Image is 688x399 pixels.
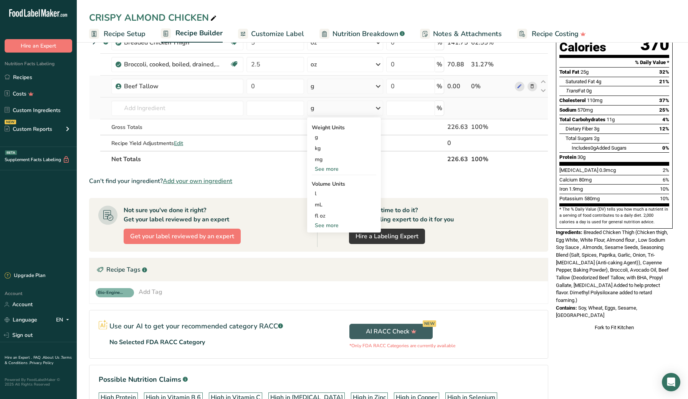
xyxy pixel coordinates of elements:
[577,107,593,113] span: 570mg
[572,145,627,151] span: Includes Added Sugars
[124,60,220,69] div: Broccoli, cooked, boiled, drained, with salt
[315,201,373,209] div: mL
[312,154,376,165] div: mg
[89,25,146,43] a: Recipe Setup
[532,29,579,39] span: Recipe Costing
[5,355,72,366] a: Terms & Conditions .
[446,151,470,167] th: 226.63
[607,117,615,122] span: 11g
[559,206,669,225] section: * The % Daily Value (DV) tells you how much a nutrient in a serving of food contributes to a dail...
[471,122,512,132] div: 100%
[470,151,513,167] th: 100%
[104,29,146,39] span: Recipe Setup
[566,79,595,84] span: Saturated Fat
[559,42,625,53] div: Calories
[174,140,183,147] span: Edit
[447,60,468,69] div: 70.88
[312,132,376,143] div: g
[43,355,61,360] a: About Us .
[471,60,512,69] div: 31.27%
[130,232,234,241] span: Get your label reviewed by an expert
[559,69,579,75] span: Total Fat
[587,97,602,103] span: 110mg
[662,117,669,122] span: 4%
[559,117,605,122] span: Total Carbohydrates
[662,373,680,391] div: Open Intercom Messenger
[559,107,576,113] span: Sodium
[659,69,669,75] span: 32%
[56,315,72,325] div: EN
[349,342,455,349] p: *Only FDA RACC Categories are currently available
[111,101,243,116] input: Add Ingredient
[566,126,593,132] span: Dietary Fiber
[569,186,583,192] span: 1.9mg
[109,338,205,347] p: No Selected FDA RACC Category
[559,97,586,103] span: Cholesterol
[349,229,425,244] a: Hire a Labeling Expert
[559,177,578,183] span: Calcium
[577,154,585,160] span: 30g
[663,177,669,183] span: 6%
[579,177,592,183] span: 80mg
[423,320,436,327] div: NEW
[596,79,601,84] span: 4g
[5,125,52,133] div: Custom Reports
[311,38,317,47] div: oz
[332,29,398,39] span: Nutrition Breakdown
[89,258,548,281] div: Recipe Tags
[556,229,669,303] span: Breaded Chicken Thigh (Chicken thigh, Egg White, White Flour, Almond flour , Low Sodium Soy Sauce...
[599,167,616,173] span: 0.3mcg
[556,229,582,235] span: Ingredients:
[5,378,72,387] div: Powered By FoodLabelMaker © 2025 All Rights Reserved
[312,165,376,173] div: See more
[662,145,669,151] span: 0%
[594,126,599,132] span: 3g
[5,355,32,360] a: Hire an Expert .
[556,305,577,311] span: Contains:
[580,69,589,75] span: 25g
[5,313,37,326] a: Language
[110,151,446,167] th: Net Totals
[659,79,669,84] span: 21%
[315,190,373,198] div: l
[559,186,568,192] span: Iron
[312,124,376,132] div: Weight Units
[124,82,220,91] div: Beef Tallow
[89,176,548,186] div: Can't find your ingredient?
[238,25,304,43] a: Customize Label
[584,196,600,201] span: 580mg
[33,355,43,360] a: FAQ .
[590,145,596,151] span: 0g
[111,123,243,131] div: Gross Totals
[251,29,304,39] span: Customize Label
[433,29,502,39] span: Notes & Attachments
[99,374,539,385] h1: Possible Nutrition Claims
[517,25,586,43] a: Recipe Costing
[349,206,454,224] div: Don't have time to do it? Hire a labeling expert to do it for you
[319,25,405,43] a: Nutrition Breakdown
[139,287,162,297] div: Add Tag
[556,324,673,331] div: Fork to Fit Kitchen
[311,60,317,69] div: oz
[315,212,373,220] div: fl oz
[594,135,599,141] span: 2g
[559,154,576,160] span: Protein
[349,324,433,339] button: AI RACC Check NEW
[124,38,220,47] div: Breaded Chicken Thigh
[566,88,585,94] span: Fat
[566,135,593,141] span: Total Sugars
[559,58,669,67] section: % Daily Value *
[659,126,669,132] span: 12%
[124,229,241,244] button: Get your label reviewed by an expert
[420,25,502,43] a: Notes & Attachments
[161,25,223,43] a: Recipe Builder
[559,167,598,173] span: [MEDICAL_DATA]
[124,206,229,224] div: Not sure you've done it right? Get your label reviewed by an expert
[5,150,17,155] div: BETA
[5,120,16,124] div: NEW
[111,139,243,147] div: Recipe Yield Adjustments
[89,11,218,25] div: CRISPY ALMOND CHICKEN
[175,28,223,38] span: Recipe Builder
[30,360,53,366] a: Privacy Policy
[447,138,468,148] div: 0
